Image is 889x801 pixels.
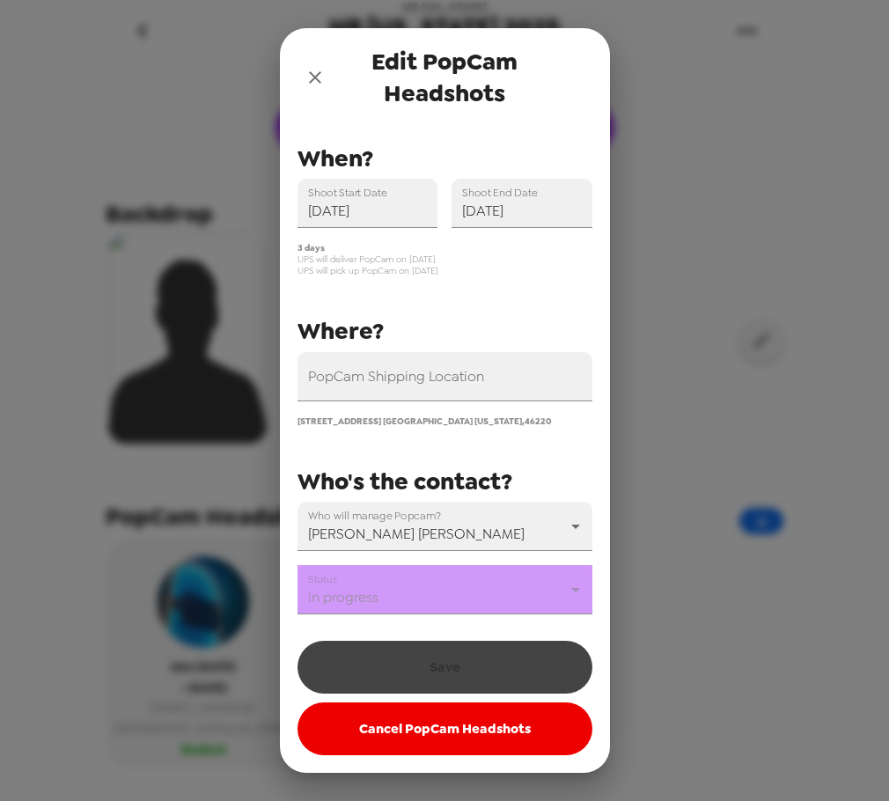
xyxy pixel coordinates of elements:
[298,60,333,95] button: close
[298,352,592,401] input: 6243 N College Ave
[298,466,512,497] span: Who's the contact?
[298,702,592,755] button: Cancel PopCam Headshots
[333,46,557,109] span: Edit PopCam Headshots
[308,571,337,586] label: Status
[298,242,592,254] span: 3 days
[298,415,552,427] span: [STREET_ADDRESS] [GEOGRAPHIC_DATA] [US_STATE] , 46220
[308,185,386,200] label: Shoot Start Date
[298,179,438,228] input: Choose date, selected date is Aug 18, 2025
[298,254,592,265] span: UPS will deliver PopCam on [DATE]
[462,185,538,200] label: Shoot End Date
[298,502,592,551] div: [PERSON_NAME] [PERSON_NAME]
[298,143,373,174] span: When?
[298,315,384,347] span: Where?
[308,508,441,523] label: Who will manage Popcam?
[298,265,592,276] span: UPS will pick up PopCam on [DATE]
[298,565,592,614] div: in progress
[452,179,592,228] input: Choose date, selected date is Aug 20, 2025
